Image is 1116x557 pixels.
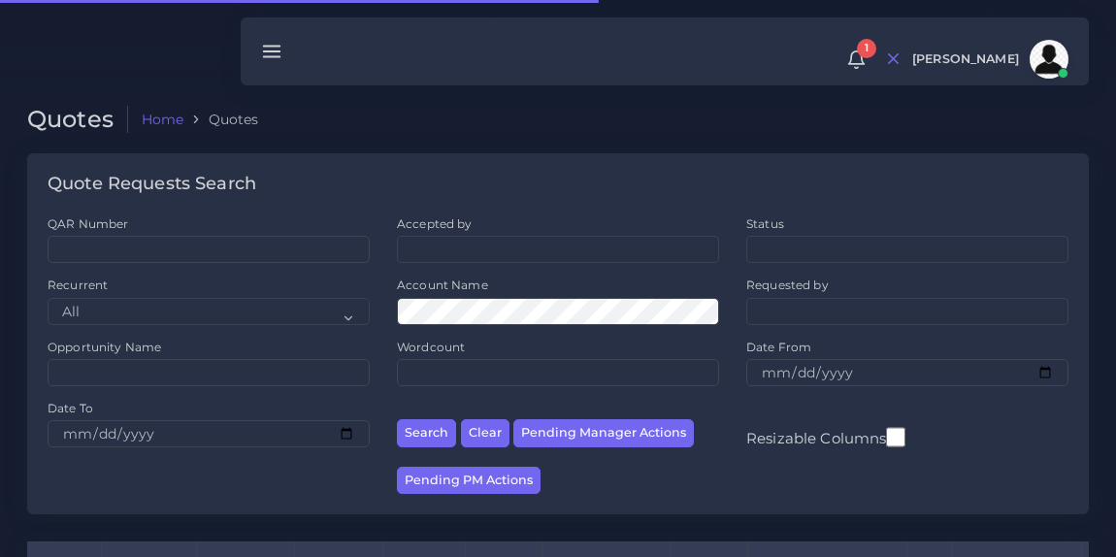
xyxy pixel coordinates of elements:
h2: Quotes [27,106,128,134]
a: Home [142,110,184,129]
a: 1 [839,49,873,70]
label: Wordcount [397,339,465,355]
button: Clear [461,419,509,447]
h4: Quote Requests Search [48,174,256,195]
label: Date From [746,339,811,355]
li: Quotes [183,110,258,129]
label: Opportunity Name [48,339,161,355]
label: Status [746,215,784,232]
span: [PERSON_NAME] [912,53,1019,66]
label: Resizable Columns [746,425,905,449]
button: Pending PM Actions [397,467,541,495]
button: Pending Manager Actions [513,419,694,447]
label: Requested by [746,277,829,293]
span: 1 [857,39,876,58]
label: QAR Number [48,215,128,232]
img: avatar [1030,40,1068,79]
label: Date To [48,400,93,416]
label: Account Name [397,277,488,293]
label: Accepted by [397,215,473,232]
input: Resizable Columns [886,425,905,449]
button: Search [397,419,456,447]
label: Recurrent [48,277,108,293]
a: [PERSON_NAME]avatar [903,40,1075,79]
